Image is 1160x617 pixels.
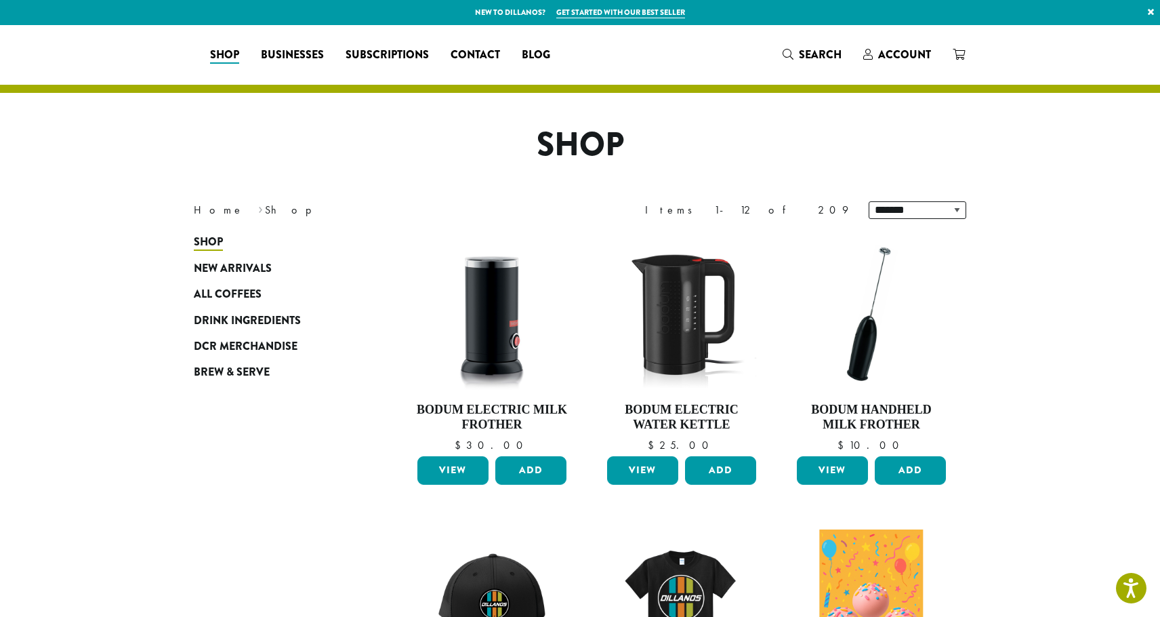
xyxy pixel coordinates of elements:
[793,403,949,432] h4: Bodum Handheld Milk Frother
[194,202,560,218] nav: Breadcrumb
[194,234,223,251] span: Shop
[194,286,262,303] span: All Coffees
[210,47,239,64] span: Shop
[194,260,272,277] span: New Arrivals
[604,236,760,451] a: Bodum Electric Water Kettle $25.00
[194,334,356,359] a: DCR Merchandise
[194,313,301,330] span: Drink Ingredients
[797,456,868,485] a: View
[685,456,756,485] button: Add
[194,307,356,333] a: Drink Ingredients
[258,197,263,218] span: ›
[495,456,566,485] button: Add
[417,456,489,485] a: View
[604,236,760,392] img: DP3955.01.png
[648,438,715,452] bdi: 25.00
[194,229,356,255] a: Shop
[556,7,685,18] a: Get started with our best seller
[346,47,429,64] span: Subscriptions
[837,438,905,452] bdi: 10.00
[793,236,949,392] img: DP3927.01-002.png
[648,438,659,452] span: $
[607,456,678,485] a: View
[455,438,529,452] bdi: 30.00
[199,44,250,66] a: Shop
[194,281,356,307] a: All Coffees
[194,364,270,381] span: Brew & Serve
[645,202,848,218] div: Items 1-12 of 209
[875,456,946,485] button: Add
[837,438,849,452] span: $
[878,47,931,62] span: Account
[414,403,570,432] h4: Bodum Electric Milk Frother
[414,236,570,451] a: Bodum Electric Milk Frother $30.00
[604,403,760,432] h4: Bodum Electric Water Kettle
[194,338,297,355] span: DCR Merchandise
[414,236,570,392] img: DP3954.01-002.png
[194,203,244,217] a: Home
[522,47,550,64] span: Blog
[799,47,842,62] span: Search
[261,47,324,64] span: Businesses
[451,47,500,64] span: Contact
[194,359,356,385] a: Brew & Serve
[772,43,852,66] a: Search
[455,438,466,452] span: $
[184,125,976,165] h1: Shop
[793,236,949,451] a: Bodum Handheld Milk Frother $10.00
[194,256,356,281] a: New Arrivals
